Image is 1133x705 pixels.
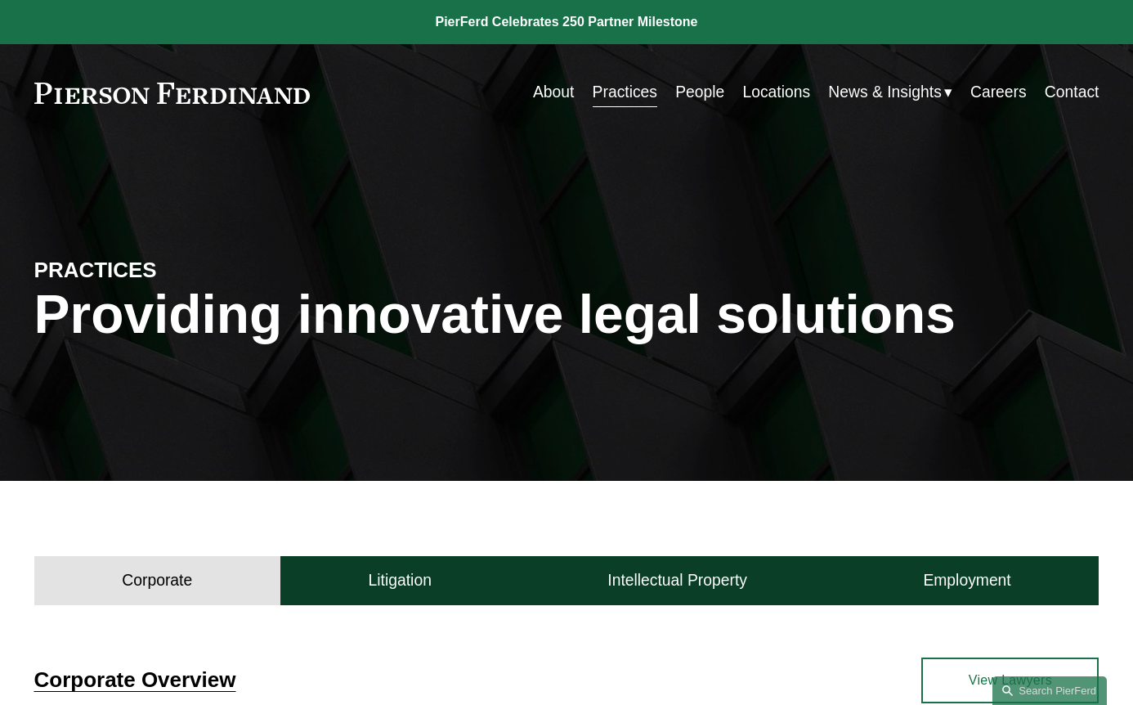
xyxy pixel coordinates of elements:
[34,284,1099,345] h1: Providing innovative legal solutions
[34,257,301,284] h4: PRACTICES
[828,79,941,107] span: News & Insights
[1045,77,1099,109] a: Contact
[122,571,192,591] h4: Corporate
[533,77,574,109] a: About
[34,667,236,692] a: Corporate Overview
[742,77,810,109] a: Locations
[970,77,1027,109] a: Careers
[369,571,432,591] h4: Litigation
[992,676,1107,705] a: Search this site
[923,571,1010,591] h4: Employment
[828,77,952,109] a: folder dropdown
[675,77,724,109] a: People
[607,571,747,591] h4: Intellectual Property
[921,658,1099,703] a: View Lawyers
[593,77,657,109] a: Practices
